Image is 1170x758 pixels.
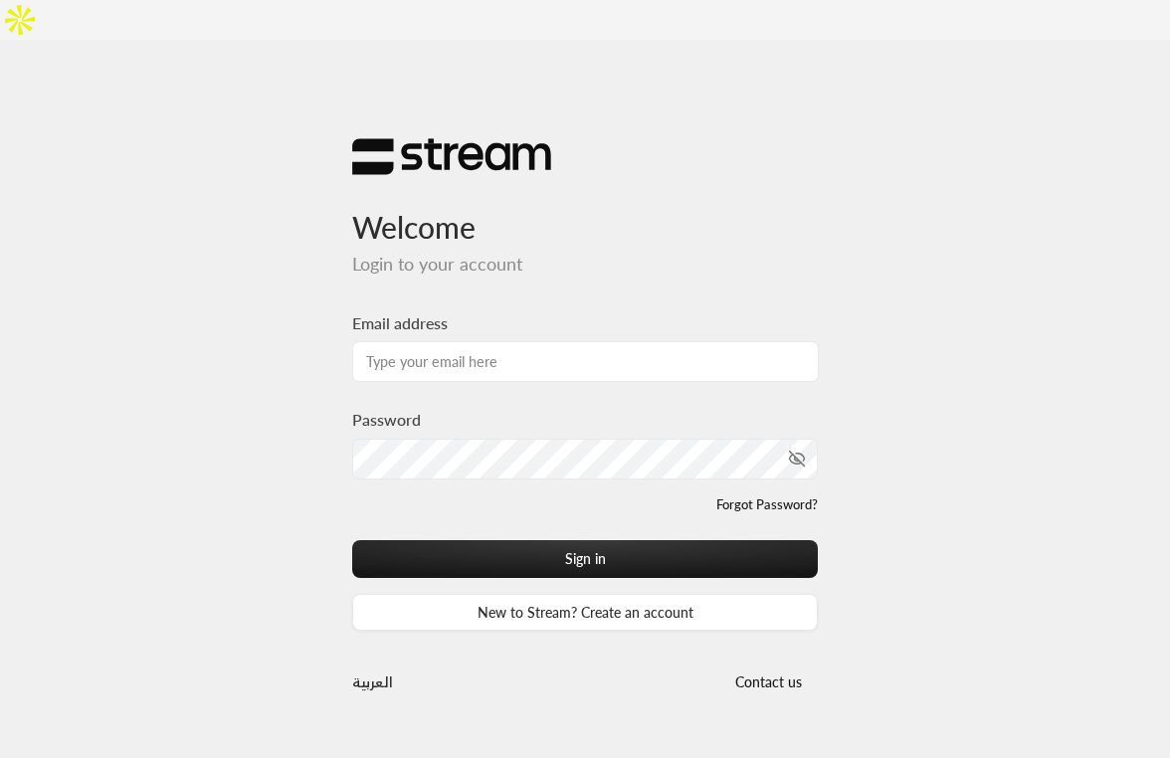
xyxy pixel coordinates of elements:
[716,495,818,515] a: Forgot Password?
[352,176,818,245] h3: Welcome
[352,311,448,335] label: Email address
[780,442,814,475] button: toggle password visibility
[352,137,551,176] img: Stream Logo
[352,254,818,276] h5: Login to your account
[352,663,393,700] a: العربية
[352,408,421,432] label: Password
[718,673,818,690] a: Contact us
[352,594,818,631] a: New to Stream? Create an account
[352,540,818,577] button: Sign in
[352,341,819,382] input: Type your email here
[718,663,818,700] button: Contact us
